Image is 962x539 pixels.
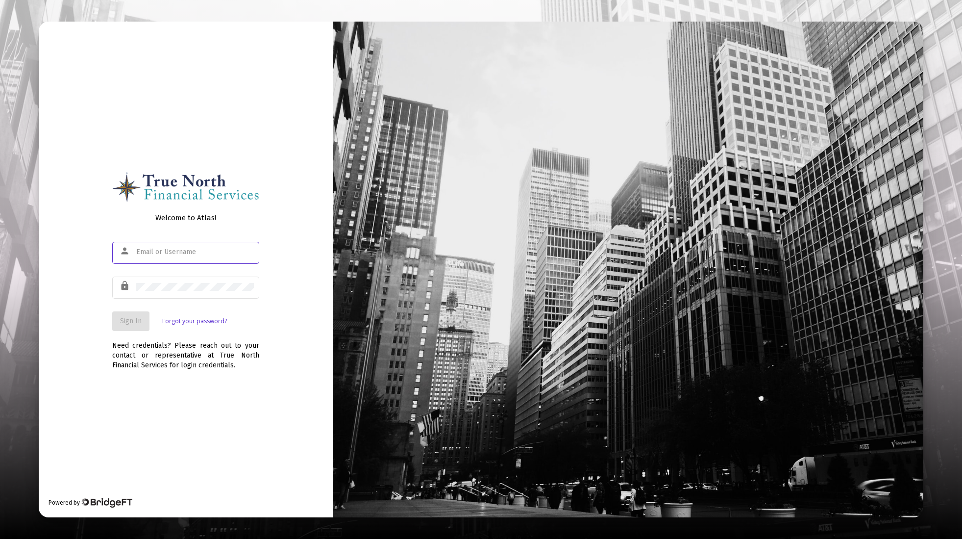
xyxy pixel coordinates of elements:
img: Bridge Financial Technology Logo [81,498,132,508]
a: Forgot your password? [162,316,227,326]
div: Need credentials? Please reach out to your contact or representative at True North Financial Serv... [112,331,259,370]
div: Powered by [49,498,132,508]
input: Email or Username [136,248,254,256]
img: Logo [112,172,259,203]
mat-icon: person [120,245,131,257]
button: Sign In [112,311,149,331]
span: Sign In [120,317,142,325]
div: Welcome to Atlas! [112,213,259,223]
mat-icon: lock [120,280,131,292]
